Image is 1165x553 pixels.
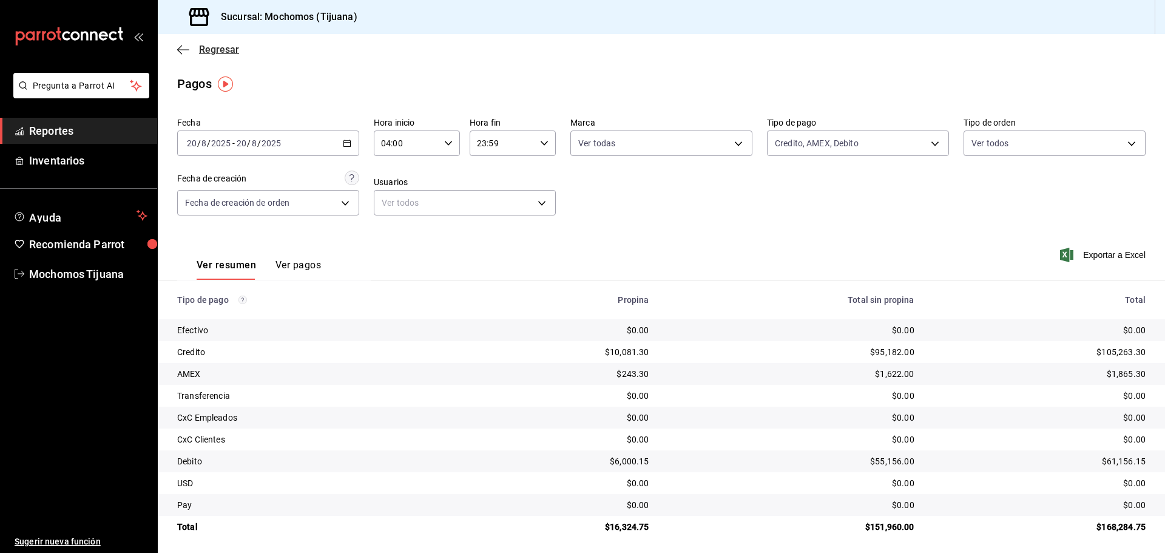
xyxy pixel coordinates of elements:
div: $151,960.00 [668,521,914,533]
div: $0.00 [473,324,649,336]
div: $168,284.75 [934,521,1146,533]
span: Fecha de creación de orden [185,197,289,209]
h3: Sucursal: Mochomos (Tijuana) [211,10,357,24]
span: Inventarios [29,152,147,169]
div: $0.00 [668,499,914,511]
div: Pagos [177,75,212,93]
span: Pregunta a Parrot AI [33,80,130,92]
input: -- [251,138,257,148]
input: ---- [211,138,231,148]
span: Mochomos Tijuana [29,266,147,282]
div: Total sin propina [668,295,914,305]
div: $1,622.00 [668,368,914,380]
label: Tipo de orden [964,118,1146,127]
div: Total [934,295,1146,305]
div: Debito [177,455,453,467]
div: CxC Clientes [177,433,453,446]
div: $0.00 [473,390,649,402]
div: Total [177,521,453,533]
div: $0.00 [473,477,649,489]
a: Pregunta a Parrot AI [8,88,149,101]
span: Regresar [199,44,239,55]
img: Tooltip marker [218,76,233,92]
div: Ver todos [374,190,556,215]
label: Marca [570,118,752,127]
div: Credito [177,346,453,358]
span: Reportes [29,123,147,139]
input: -- [201,138,207,148]
div: Pay [177,499,453,511]
div: $0.00 [934,499,1146,511]
button: Pregunta a Parrot AI [13,73,149,98]
div: $0.00 [668,390,914,402]
span: Recomienda Parrot [29,236,147,253]
label: Fecha [177,118,359,127]
div: $0.00 [668,412,914,424]
span: Ayuda [29,208,132,223]
button: open_drawer_menu [133,32,143,41]
div: $0.00 [934,433,1146,446]
label: Usuarios [374,178,556,186]
div: $1,865.30 [934,368,1146,380]
label: Hora inicio [374,118,460,127]
input: ---- [261,138,282,148]
button: Ver pagos [275,259,321,280]
label: Tipo de pago [767,118,949,127]
div: $0.00 [934,324,1146,336]
span: Credito, AMEX, Debito [775,137,859,149]
div: $0.00 [934,412,1146,424]
div: $0.00 [473,499,649,511]
div: $105,263.30 [934,346,1146,358]
div: $243.30 [473,368,649,380]
div: Efectivo [177,324,453,336]
input: -- [186,138,197,148]
span: - [232,138,235,148]
div: $0.00 [934,390,1146,402]
div: $0.00 [668,433,914,446]
div: $10,081.30 [473,346,649,358]
div: $0.00 [934,477,1146,489]
div: $55,156.00 [668,455,914,467]
span: Ver todas [578,137,615,149]
button: Ver resumen [197,259,256,280]
div: Fecha de creación [177,172,246,185]
div: $0.00 [668,477,914,489]
div: AMEX [177,368,453,380]
span: / [197,138,201,148]
div: $0.00 [473,412,649,424]
div: navigation tabs [197,259,321,280]
button: Regresar [177,44,239,55]
span: Ver todos [971,137,1008,149]
label: Hora fin [470,118,556,127]
div: $95,182.00 [668,346,914,358]
div: USD [177,477,453,489]
div: $61,156.15 [934,455,1146,467]
div: $0.00 [668,324,914,336]
div: $0.00 [473,433,649,446]
div: $16,324.75 [473,521,649,533]
div: Transferencia [177,390,453,402]
span: Sugerir nueva función [15,535,147,548]
div: $6,000.15 [473,455,649,467]
span: / [247,138,251,148]
input: -- [236,138,247,148]
div: Propina [473,295,649,305]
span: / [257,138,261,148]
button: Exportar a Excel [1062,248,1146,262]
span: / [207,138,211,148]
div: Tipo de pago [177,295,453,305]
svg: Los pagos realizados con Pay y otras terminales son montos brutos. [238,296,247,304]
div: CxC Empleados [177,412,453,424]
